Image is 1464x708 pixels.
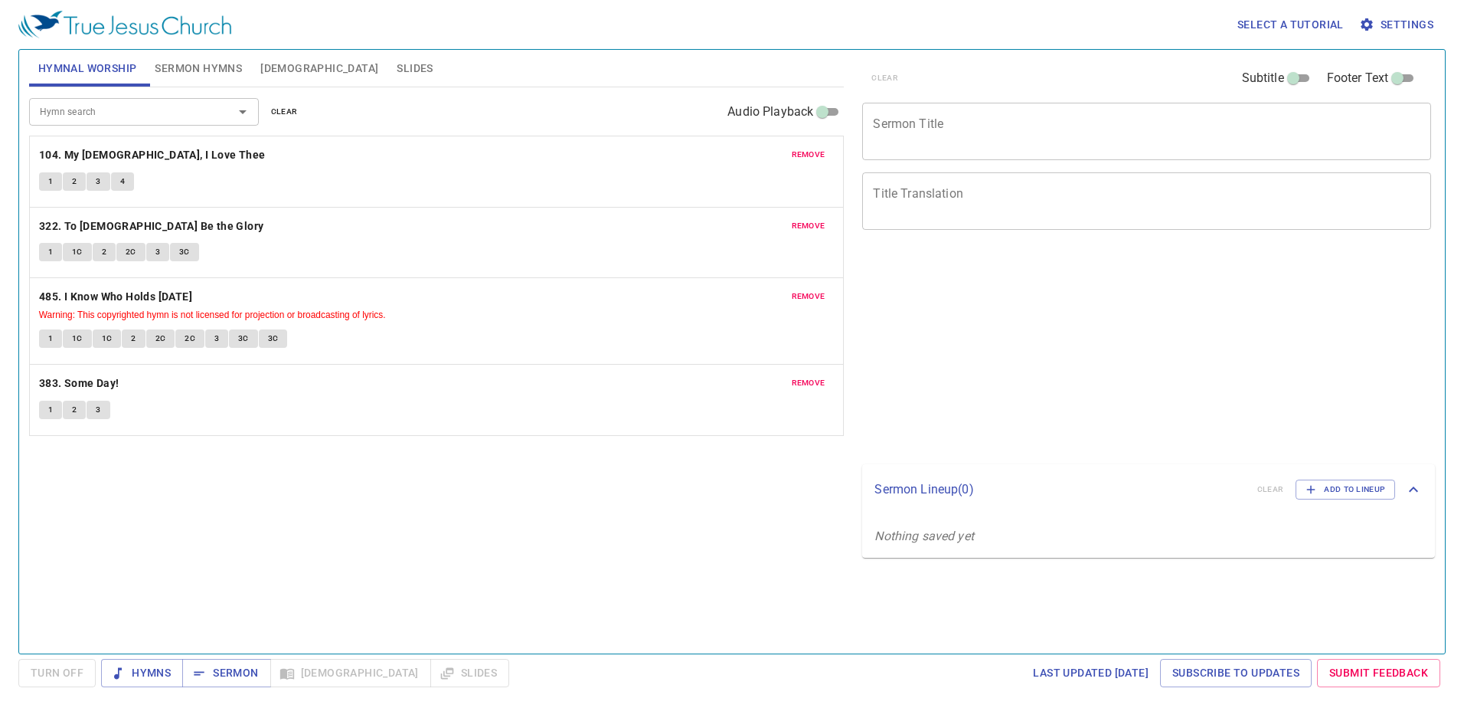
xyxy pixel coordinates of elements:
span: 2C [185,332,195,346]
span: 1 [48,403,53,417]
button: 3C [229,329,258,348]
img: True Jesus Church [18,11,231,38]
button: 322. To [DEMOGRAPHIC_DATA] Be the Glory [39,217,266,236]
span: Submit Feedback [1329,664,1428,683]
button: Hymns [101,659,183,687]
iframe: from-child [856,246,1319,458]
span: Sermon Hymns [155,59,242,78]
span: Select a tutorial [1237,15,1344,34]
span: Subtitle [1242,69,1284,87]
span: Sermon [194,664,258,683]
a: Last updated [DATE] [1027,659,1155,687]
button: 3 [205,329,228,348]
button: 2 [93,243,116,261]
span: clear [271,105,298,119]
button: 1C [63,243,92,261]
span: Hymnal Worship [38,59,137,78]
span: 2 [72,403,77,417]
span: 1C [72,332,83,346]
button: 1 [39,329,62,348]
button: 485. I Know Who Holds [DATE] [39,287,195,306]
span: Footer Text [1327,69,1389,87]
p: Sermon Lineup ( 0 ) [874,480,1244,499]
span: 3C [268,332,279,346]
button: 1 [39,401,62,419]
button: 104. My [DEMOGRAPHIC_DATA], I Love Thee [39,146,268,165]
span: Settings [1362,15,1433,34]
span: remove [792,219,825,233]
span: 1C [72,245,83,259]
small: Warning: This copyrighted hymn is not licensed for projection or broadcasting of lyrics. [39,310,386,320]
button: remove [783,146,835,164]
button: clear [262,103,307,121]
button: 3C [259,329,288,348]
span: 2 [131,332,136,346]
button: Select a tutorial [1231,11,1350,39]
button: remove [783,374,835,392]
span: 1 [48,245,53,259]
span: 1 [48,332,53,346]
div: Sermon Lineup(0)clearAdd to Lineup [862,464,1435,515]
button: Settings [1356,11,1439,39]
button: 1 [39,243,62,261]
span: 2C [126,245,136,259]
b: 322. To [DEMOGRAPHIC_DATA] Be the Glory [39,217,264,236]
button: 3C [170,243,199,261]
span: 2C [155,332,166,346]
span: 3C [238,332,249,346]
a: Subscribe to Updates [1160,659,1312,687]
button: 4 [111,172,134,191]
span: remove [792,376,825,390]
button: Add to Lineup [1296,480,1395,500]
button: 2C [175,329,204,348]
span: [DEMOGRAPHIC_DATA] [260,59,378,78]
a: Submit Feedback [1317,659,1440,687]
button: 3 [146,243,169,261]
span: remove [792,148,825,162]
span: Audio Playback [727,103,813,121]
b: 485. I Know Who Holds [DATE] [39,287,192,306]
i: Nothing saved yet [874,529,974,543]
span: Subscribe to Updates [1172,664,1299,683]
button: 2 [122,329,145,348]
b: 383. Some Day! [39,374,119,393]
button: remove [783,287,835,306]
span: 1 [48,175,53,188]
button: Open [232,101,253,123]
button: 383. Some Day! [39,374,122,393]
button: 1C [93,329,122,348]
span: 3 [96,175,100,188]
button: 2C [146,329,175,348]
button: remove [783,217,835,235]
span: Add to Lineup [1306,483,1385,497]
span: 2 [72,175,77,188]
button: 2 [63,401,86,419]
span: 2 [102,245,106,259]
button: 3 [87,172,109,191]
span: remove [792,290,825,303]
span: 3 [214,332,219,346]
b: 104. My [DEMOGRAPHIC_DATA], I Love Thee [39,146,266,165]
span: 3C [179,245,190,259]
span: Hymns [113,664,171,683]
span: 3 [96,403,100,417]
button: 2C [116,243,145,261]
span: Slides [397,59,433,78]
button: 3 [87,401,109,419]
span: 1C [102,332,113,346]
span: 4 [120,175,125,188]
span: 3 [155,245,160,259]
button: 2 [63,172,86,191]
button: 1C [63,329,92,348]
span: Last updated [DATE] [1033,664,1149,683]
button: Sermon [182,659,270,687]
button: 1 [39,172,62,191]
